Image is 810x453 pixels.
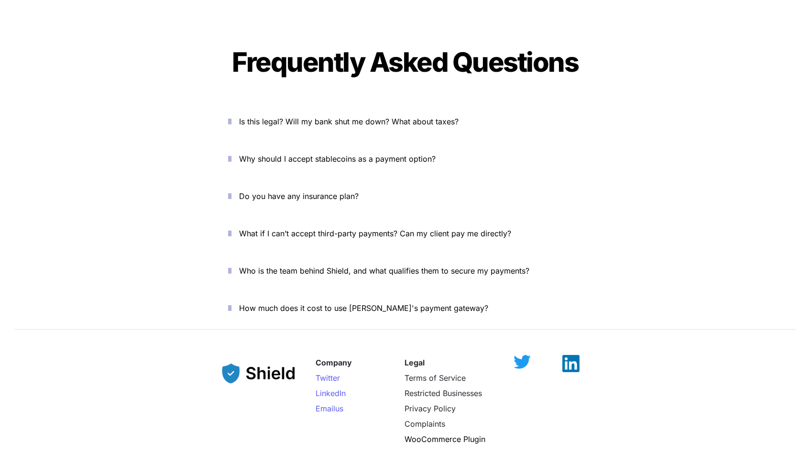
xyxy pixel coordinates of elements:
span: Why should I accept stablecoins as a payment option? [239,154,436,164]
button: How much does it cost to use [PERSON_NAME]'s payment gateway? [214,293,596,323]
a: Terms of Service [405,373,466,383]
strong: Company [316,358,352,367]
span: Do you have any insurance plan? [239,191,359,201]
span: us [335,404,343,413]
button: Why should I accept stablecoins as a payment option? [214,144,596,174]
a: Complaints [405,419,445,429]
strong: Legal [405,358,425,367]
a: Emailus [316,404,343,413]
span: Is this legal? Will my bank shut me down? What about taxes? [239,117,459,126]
span: Email [316,404,335,413]
a: Twitter [316,373,340,383]
a: WooCommerce Plugin [405,434,485,444]
a: Restricted Businesses [405,388,482,398]
button: Who is the team behind Shield, and what qualifies them to secure my payments? [214,256,596,286]
span: How much does it cost to use [PERSON_NAME]'s payment gateway? [239,303,488,313]
span: Who is the team behind Shield, and what qualifies them to secure my payments? [239,266,529,276]
button: Do you have any insurance plan? [214,181,596,211]
span: What if I can’t accept third-party payments? Can my client pay me directly? [239,229,511,238]
button: Is this legal? Will my bank shut me down? What about taxes? [214,107,596,136]
a: LinkedIn [316,388,346,398]
button: What if I can’t accept third-party payments? Can my client pay me directly? [214,219,596,248]
a: Privacy Policy [405,404,456,413]
span: Frequently Asked Questions [232,46,578,78]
